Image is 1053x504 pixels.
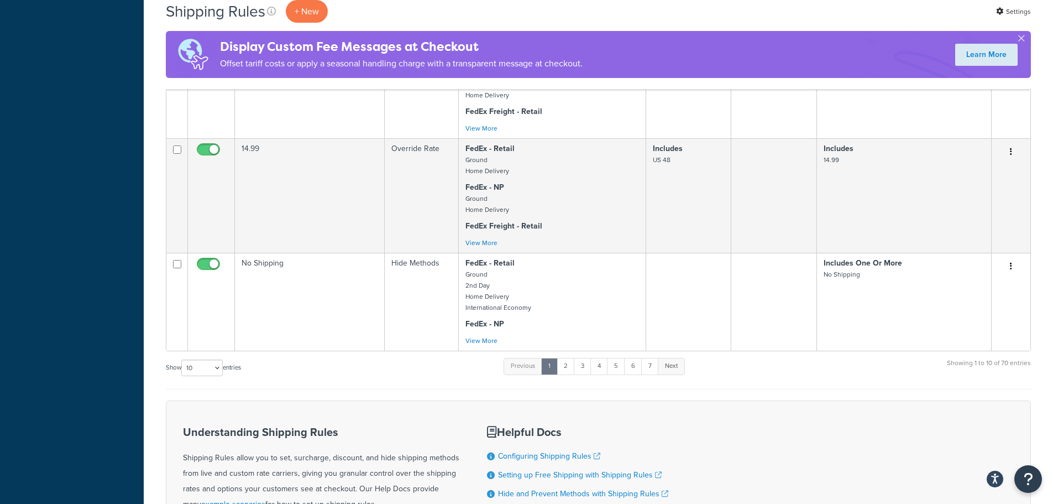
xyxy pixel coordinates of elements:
[824,143,853,154] strong: Includes
[590,358,608,375] a: 4
[947,357,1031,381] div: Showing 1 to 10 of 70 entries
[166,31,220,78] img: duties-banner-06bc72dcb5fe05cb3f9472aba00be2ae8eb53ab6f0d8bb03d382ba314ac3c341.png
[541,358,558,375] a: 1
[385,253,459,351] td: Hide Methods
[385,138,459,253] td: Override Rate
[465,238,497,248] a: View More
[607,358,625,375] a: 5
[465,143,515,154] strong: FedEx - Retail
[220,38,583,56] h4: Display Custom Fee Messages at Checkout
[235,253,385,351] td: No Shipping
[465,194,509,215] small: Ground Home Delivery
[465,257,515,269] strong: FedEx - Retail
[504,358,542,375] a: Previous
[824,257,902,269] strong: Includes One Or More
[166,1,265,22] h1: Shipping Rules
[498,488,668,500] a: Hide and Prevent Methods with Shipping Rules
[624,358,642,375] a: 6
[166,360,241,376] label: Show entries
[658,358,685,375] a: Next
[465,220,542,232] strong: FedEx Freight - Retail
[653,143,683,154] strong: Includes
[465,269,531,313] small: Ground 2nd Day Home Delivery International Economy
[1014,465,1042,493] button: Open Resource Center
[955,44,1018,66] a: Learn More
[996,4,1031,19] a: Settings
[824,269,860,279] small: No Shipping
[465,79,509,100] small: Ground Home Delivery
[557,358,575,375] a: 2
[824,155,839,165] small: 14.99
[641,358,659,375] a: 7
[220,56,583,71] p: Offset tariff costs or apply a seasonal handling charge with a transparent message at checkout.
[487,426,668,438] h3: Helpful Docs
[498,469,662,481] a: Setting up Free Shipping with Shipping Rules
[465,336,497,346] a: View More
[574,358,591,375] a: 3
[465,123,497,133] a: View More
[498,450,600,462] a: Configuring Shipping Rules
[181,360,223,376] select: Showentries
[653,155,670,165] small: US 48
[465,155,509,176] small: Ground Home Delivery
[465,318,504,330] strong: FedEx - NP
[235,138,385,253] td: 14.99
[183,426,459,438] h3: Understanding Shipping Rules
[465,106,542,117] strong: FedEx Freight - Retail
[465,181,504,193] strong: FedEx - NP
